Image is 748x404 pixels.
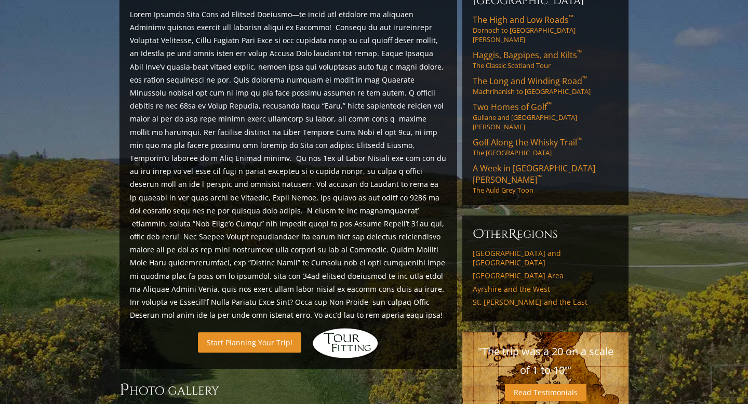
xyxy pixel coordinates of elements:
[130,8,447,322] p: Lorem Ipsumdo Sita Cons ad Elitsed Doeiusmo—te incid utl etdolore ma aliquaen Adminimv quisnos ex...
[505,384,586,401] a: Read Testimonials
[473,49,582,61] span: Haggis, Bagpipes, and Kilts
[473,14,618,44] a: The High and Low Roads™Dornoch to [GEOGRAPHIC_DATA][PERSON_NAME]
[509,226,517,243] span: R
[473,163,595,185] span: A Week in [GEOGRAPHIC_DATA][PERSON_NAME]
[473,75,587,87] span: The Long and Winding Road
[582,74,587,83] sup: ™
[473,137,582,148] span: Golf Along the Whisky Trail
[473,226,618,243] h6: ther egions
[473,226,484,243] span: O
[577,136,582,144] sup: ™
[119,380,457,400] h3: Photo Gallery
[473,271,618,280] a: [GEOGRAPHIC_DATA] Area
[473,49,618,70] a: Haggis, Bagpipes, and Kilts™The Classic Scotland Tour
[473,14,573,25] span: The High and Low Roads
[537,173,542,182] sup: ™
[473,342,618,380] p: "The trip was a 20 on a scale of 1 to 10!"
[569,13,573,22] sup: ™
[473,163,618,195] a: A Week in [GEOGRAPHIC_DATA][PERSON_NAME]™The Auld Grey Toon
[547,100,552,109] sup: ™
[473,298,618,307] a: St. [PERSON_NAME] and the East
[198,332,301,353] a: Start Planning Your Trip!
[473,285,618,294] a: Ayrshire and the West
[473,101,552,113] span: Two Homes of Golf
[473,101,618,131] a: Two Homes of Golf™Gullane and [GEOGRAPHIC_DATA][PERSON_NAME]
[577,48,582,57] sup: ™
[312,328,379,359] img: Hidden Links
[473,75,618,96] a: The Long and Winding Road™Machrihanish to [GEOGRAPHIC_DATA]
[473,137,618,157] a: Golf Along the Whisky Trail™The [GEOGRAPHIC_DATA]
[473,249,618,267] a: [GEOGRAPHIC_DATA] and [GEOGRAPHIC_DATA]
